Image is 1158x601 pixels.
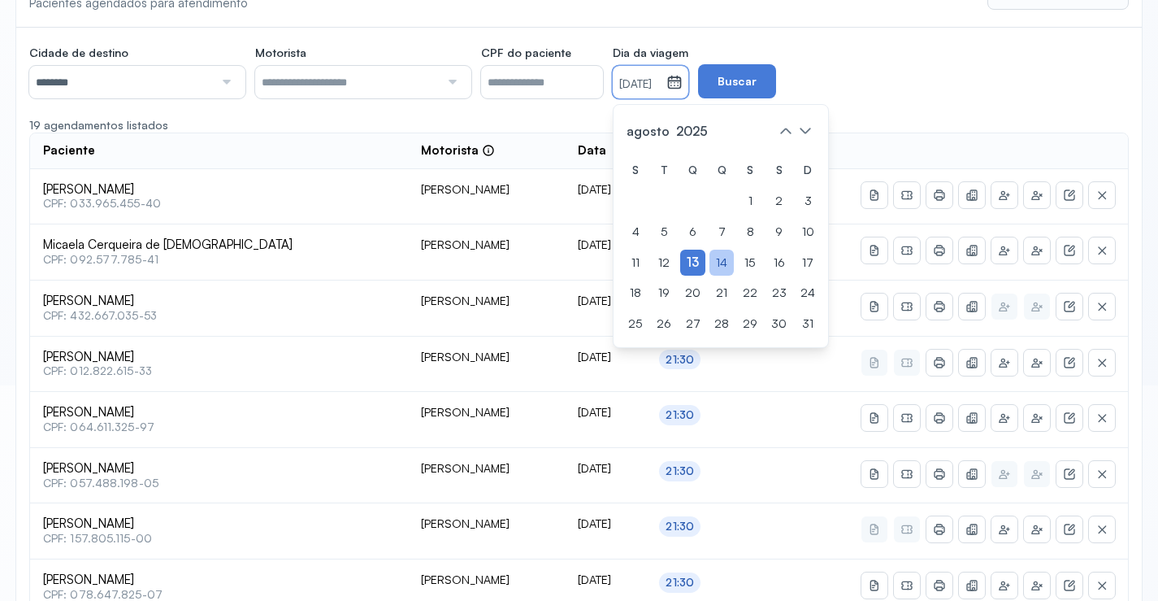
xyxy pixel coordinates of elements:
[652,311,676,338] div: 26
[766,280,792,307] div: 23
[709,219,734,246] div: 7
[796,157,820,184] div: D
[578,294,633,308] div: [DATE]
[421,516,552,531] div: [PERSON_NAME]
[421,350,552,364] div: [PERSON_NAME]
[738,250,762,277] div: 15
[709,157,734,184] div: Q
[698,64,776,98] button: Buscar
[43,253,395,267] span: CPF: 092.577.785-41
[766,311,792,338] div: 30
[766,157,792,184] div: S
[43,405,395,420] span: [PERSON_NAME]
[623,120,673,142] span: agosto
[578,182,633,197] div: [DATE]
[421,237,552,252] div: [PERSON_NAME]
[666,520,694,533] div: 21:30
[578,461,633,476] div: [DATE]
[738,188,762,215] div: 1
[766,250,792,277] div: 16
[796,188,820,215] div: 3
[578,350,633,364] div: [DATE]
[623,250,648,277] div: 11
[738,219,762,246] div: 8
[680,280,705,307] div: 20
[43,197,395,211] span: CPF: 033.965.455-40
[578,573,633,587] div: [DATE]
[43,294,395,309] span: [PERSON_NAME]
[738,280,762,307] div: 22
[709,250,734,277] div: 14
[43,350,395,365] span: [PERSON_NAME]
[666,408,694,422] div: 21:30
[43,420,395,434] span: CPF: 064.611.325-97
[680,219,705,246] div: 6
[709,311,734,338] div: 28
[29,46,128,60] span: Cidade de destino
[43,532,395,546] span: CPF: 157.805.115-00
[43,143,95,159] span: Paciente
[255,46,306,60] span: Motorista
[43,477,395,490] span: CPF: 057.488.198-05
[421,294,552,308] div: [PERSON_NAME]
[680,311,705,338] div: 27
[623,157,648,184] div: S
[652,280,676,307] div: 19
[578,405,633,420] div: [DATE]
[43,573,395,588] span: [PERSON_NAME]
[796,219,820,246] div: 10
[652,250,676,277] div: 12
[623,280,648,307] div: 18
[796,311,820,338] div: 31
[796,280,820,307] div: 24
[43,516,395,532] span: [PERSON_NAME]
[421,182,552,197] div: [PERSON_NAME]
[421,573,552,587] div: [PERSON_NAME]
[680,157,705,184] div: Q
[652,219,676,246] div: 5
[766,188,792,215] div: 2
[619,76,660,93] small: [DATE]
[578,516,633,531] div: [DATE]
[613,46,688,60] span: Dia da viagem
[666,353,694,367] div: 21:30
[796,250,820,277] div: 17
[43,461,395,477] span: [PERSON_NAME]
[421,461,552,476] div: [PERSON_NAME]
[623,219,648,246] div: 4
[29,118,1129,133] div: 19 agendamentos listados
[43,182,395,198] span: [PERSON_NAME]
[666,576,694,590] div: 21:30
[680,250,705,277] div: 13
[738,157,762,184] div: S
[738,311,762,338] div: 29
[43,237,395,253] span: Micaela Cerqueira de [DEMOGRAPHIC_DATA]
[578,237,633,252] div: [DATE]
[652,157,676,184] div: T
[421,405,552,420] div: [PERSON_NAME]
[709,280,734,307] div: 21
[43,309,395,323] span: CPF: 432.667.035-53
[578,143,606,159] span: Data
[43,364,395,378] span: CPF: 012.822.615-33
[421,143,495,159] div: Motorista
[623,311,648,338] div: 25
[673,120,711,142] span: 2025
[481,46,571,60] span: CPF do paciente
[766,219,792,246] div: 9
[666,464,694,478] div: 21:30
